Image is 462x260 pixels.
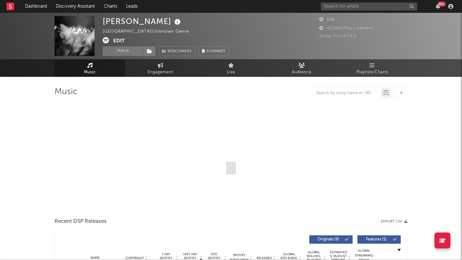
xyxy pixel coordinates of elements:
span: Engagement [148,69,173,76]
span: Features ( 1 ) [362,238,391,241]
span: Recent DSP Releases [55,218,107,225]
button: 99+ [436,4,440,9]
span: Originals ( 9 ) [313,238,343,241]
span: Playlists/Charts [356,69,388,76]
span: Summary [207,50,226,53]
a: Benchmark [158,46,195,56]
a: Engagement [125,59,196,77]
input: Search by song name or URL [313,91,381,96]
a: Music [55,59,125,77]
a: Playlists/Charts [337,59,407,77]
div: 99 + [438,2,446,6]
button: Features(1) [357,235,401,244]
button: Originals(9) [309,235,353,244]
span: Jump Score: 53.3 [319,34,356,38]
button: Edit [113,37,125,45]
span: Live [227,69,235,76]
span: Released [257,256,272,260]
a: Audience [266,59,337,77]
input: Search for artists [321,3,417,11]
span: 421 Monthly Listeners [319,26,373,30]
button: Export CSV [381,220,407,223]
span: Benchmark [167,48,192,55]
span: Music [84,69,96,76]
button: Track [103,46,143,56]
button: Summary [199,46,229,56]
span: Copyright [125,256,144,260]
div: [GEOGRAPHIC_DATA] | Unknown Genre [103,28,196,36]
span: Audience [292,69,312,76]
div: [PERSON_NAME] [103,16,182,27]
span: 326 [319,18,335,22]
a: Live [196,59,266,77]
